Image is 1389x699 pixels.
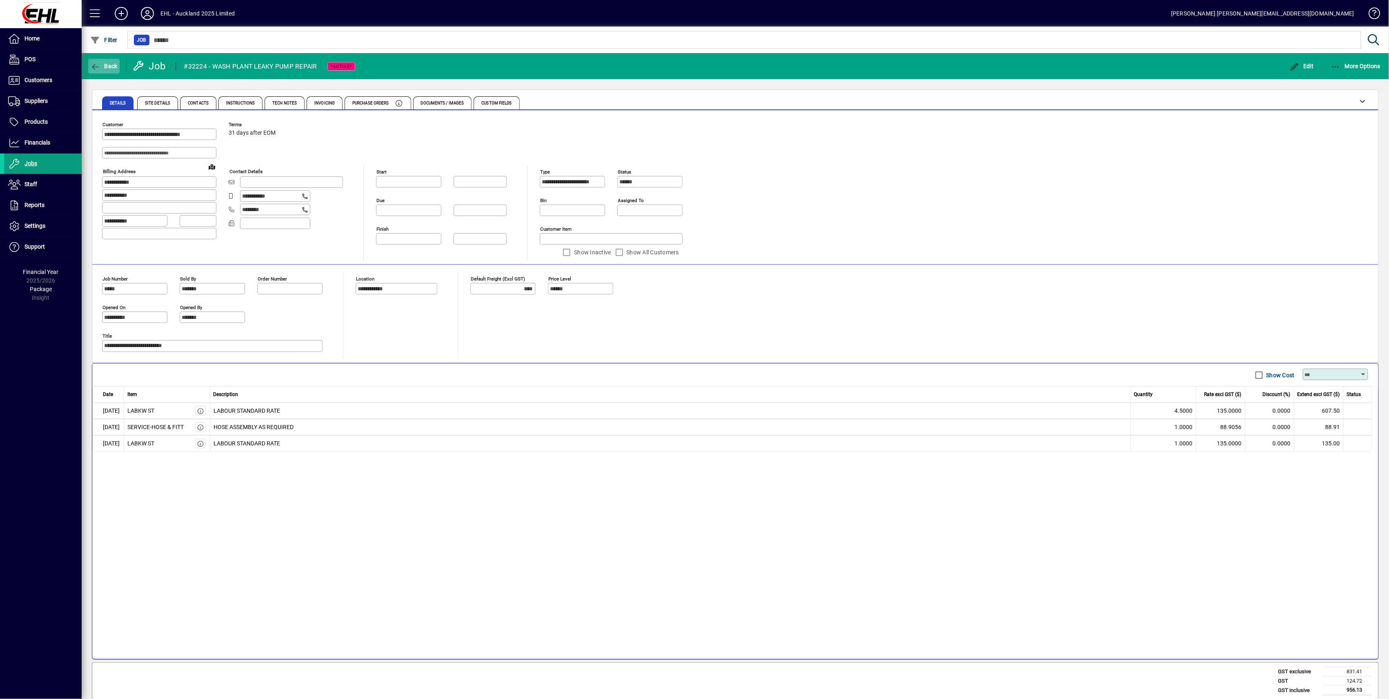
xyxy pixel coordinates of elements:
a: Customers [4,70,82,91]
button: Filter [88,33,120,47]
span: Settings [24,223,45,229]
a: Staff [4,174,82,195]
div: SERVICE-HOSE & FITT [127,423,184,432]
a: Suppliers [4,91,82,111]
span: Documents / Images [421,101,464,105]
td: GST inclusive [1274,686,1323,695]
span: Home [24,35,40,42]
span: Discount (%) [1263,391,1291,398]
td: 0.0000 [1245,403,1294,419]
a: Home [4,29,82,49]
span: Customers [24,77,52,83]
span: 1.0000 [1175,423,1193,432]
a: Financials [4,133,82,153]
td: 124.72 [1323,676,1372,686]
span: Site Details [145,101,170,105]
label: Show Cost [1265,371,1295,379]
span: Products [24,118,48,125]
td: [DATE] [92,435,124,452]
mat-label: Price Level [548,276,571,282]
span: 31 days after EOM [229,130,276,136]
span: Support [24,243,45,250]
mat-label: Sold by [180,276,196,282]
span: Date [103,391,113,398]
span: Purchase Orders [352,101,389,105]
td: HOSE ASSEMBLY AS REQUIRED [210,419,1131,435]
span: 1.0000 [1175,439,1193,448]
span: More Options [1331,63,1381,69]
span: Reports [24,202,45,208]
span: Package [30,286,52,292]
mat-label: Customer Item [540,226,572,232]
a: Support [4,237,82,257]
td: 0.0000 [1245,419,1294,435]
mat-label: Opened On [102,305,125,310]
mat-label: Opened by [180,305,202,310]
td: 831.41 [1323,667,1372,677]
div: EHL - Auckland 2025 Limited [160,7,235,20]
td: 135.00 [1294,435,1344,452]
span: Suppliers [24,98,48,104]
mat-label: Finish [376,226,389,232]
button: Back [88,59,120,73]
button: Edit [1287,59,1316,73]
span: Financials [24,139,50,146]
mat-label: Status [618,169,631,175]
td: 607.50 [1294,403,1344,419]
td: 0.0000 [1245,435,1294,452]
td: [DATE] [92,403,124,419]
td: LABOUR STANDARD RATE [210,403,1131,419]
mat-label: Job number [102,276,128,282]
div: Job [133,60,167,73]
a: Reports [4,195,82,216]
td: 135.0000 [1196,403,1245,419]
span: Contacts [188,101,209,105]
span: Quantity [1134,391,1153,398]
span: Edit [1289,63,1314,69]
span: Extend excl GST ($) [1298,391,1340,398]
td: GST [1274,676,1323,686]
a: Products [4,112,82,132]
app-page-header-button: Back [82,59,127,73]
mat-label: Due [376,198,385,203]
a: Knowledge Base [1362,2,1379,28]
td: LABOUR STANDARD RATE [210,435,1131,452]
td: 956.13 [1323,686,1372,695]
mat-label: Start [376,169,387,175]
span: Invoicing [314,101,335,105]
mat-label: Title [102,333,112,339]
span: Status [1347,391,1361,398]
div: [PERSON_NAME] [PERSON_NAME][EMAIL_ADDRESS][DOMAIN_NAME] [1171,7,1354,20]
span: Job [137,36,146,44]
a: POS [4,49,82,70]
mat-label: Order number [258,276,287,282]
span: Tech Notes [272,101,297,105]
mat-label: Type [540,169,550,175]
td: 135.0000 [1196,435,1245,452]
td: GST exclusive [1274,667,1323,677]
td: 88.9056 [1196,419,1245,435]
span: Financial Year [23,269,59,275]
span: Staff [24,181,37,187]
mat-label: Default Freight (excl GST) [471,276,525,282]
mat-label: Location [356,276,374,282]
div: LABKW ST [127,439,154,448]
a: Settings [4,216,82,236]
td: 88.91 [1294,419,1344,435]
div: #32224 - WASH PLANT LEAKY PUMP REPAIR [184,60,317,73]
mat-label: Assigned to [618,198,644,203]
button: Profile [134,6,160,21]
button: More Options [1329,59,1383,73]
span: Filter [90,37,118,43]
span: 4.5000 [1175,407,1193,415]
span: Terms [229,122,278,127]
span: Jobs [24,160,37,167]
span: Back [90,63,118,69]
mat-label: Bin [540,198,547,203]
span: Custom Fields [481,101,512,105]
span: Details [110,101,126,105]
span: Description [214,391,238,398]
span: Rate excl GST ($) [1204,391,1242,398]
a: View on map [205,160,218,173]
button: Add [108,6,134,21]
